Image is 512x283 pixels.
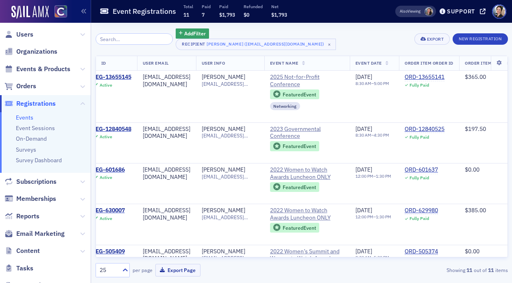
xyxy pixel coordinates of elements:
[143,248,190,262] div: [EMAIL_ADDRESS][DOMAIN_NAME]
[54,5,67,18] img: SailAMX
[202,214,259,220] span: [EMAIL_ADDRESS][DOMAIN_NAME]
[410,135,429,140] div: Fully Paid
[101,60,106,66] span: ID
[355,73,372,81] span: [DATE]
[270,248,344,262] a: 2022 Women’s Summit and Women to Watch Awards
[92,74,131,81] a: REG-13655145
[4,65,70,74] a: Events & Products
[16,124,55,132] a: Event Sessions
[487,266,495,274] strong: 11
[244,4,263,9] p: Refunded
[202,126,245,133] div: [PERSON_NAME]
[465,166,479,173] span: $0.00
[202,255,259,261] span: [EMAIL_ADDRESS][DOMAIN_NAME]
[219,11,235,18] span: $1,793
[92,248,125,255] div: REG-505409
[16,135,47,142] a: On-Demand
[92,207,125,214] div: REG-630007
[4,30,33,39] a: Users
[465,125,486,133] span: $197.50
[202,248,245,255] a: [PERSON_NAME]
[355,81,371,86] time: 8:30 AM
[270,60,298,66] span: Event Name
[16,114,33,121] a: Events
[405,166,438,174] a: ORD-601637
[270,126,344,140] a: 2023 Governmental Conference
[202,166,245,174] a: [PERSON_NAME]
[453,33,508,45] button: New Registration
[270,141,320,151] div: Featured Event
[405,248,438,255] div: ORD-505374
[92,166,125,174] a: REG-601686
[219,4,235,9] p: Paid
[113,7,176,16] h1: Event Registrations
[183,11,189,18] span: 11
[374,255,389,260] time: 5:30 PM
[16,194,56,203] span: Memberships
[283,185,316,189] div: Featured Event
[16,264,33,273] span: Tasks
[465,73,486,81] span: $365.00
[355,133,389,138] div: –
[447,8,475,15] div: Support
[376,214,391,220] time: 1:30 PM
[183,4,193,9] p: Total
[16,177,57,186] span: Subscriptions
[355,132,371,138] time: 8:30 AM
[16,246,40,255] span: Content
[326,41,333,48] span: ×
[16,99,56,108] span: Registrations
[270,102,301,110] div: Networking
[405,74,444,81] div: ORD-13655141
[492,4,506,19] span: Profile
[355,173,373,179] time: 12:00 PM
[49,5,67,19] a: View Homepage
[202,60,225,66] span: User Info
[465,207,486,214] span: $385.00
[355,214,391,220] div: –
[453,35,508,42] a: New Registration
[355,166,372,173] span: [DATE]
[4,194,56,203] a: Memberships
[100,266,118,274] div: 25
[16,146,36,153] a: Surveys
[202,74,245,81] a: [PERSON_NAME]
[425,7,433,16] span: Tiffany Carson
[270,223,320,233] div: Featured Event
[202,207,245,214] a: [PERSON_NAME]
[355,255,389,260] div: –
[155,264,200,276] button: Export Page
[374,132,389,138] time: 4:30 PM
[92,126,131,133] a: REG-12840548
[176,28,209,39] button: AddFilter
[270,166,344,181] span: 2022 Women to Watch Awards Luncheon ONLY
[4,82,36,91] a: Orders
[271,4,287,9] p: Net
[270,74,344,88] a: 2025 Not-for-Profit Conference
[271,11,287,18] span: $1,793
[355,255,371,260] time: 8:30 AM
[355,214,373,220] time: 12:00 PM
[376,266,508,274] div: Showing out of items
[11,6,49,19] img: SailAMX
[405,207,438,214] a: ORD-629980
[16,212,39,221] span: Reports
[176,39,336,50] button: Recipient[PERSON_NAME] ([EMAIL_ADDRESS][DOMAIN_NAME])×
[207,40,324,48] div: [PERSON_NAME] ([EMAIL_ADDRESS][DOMAIN_NAME])
[270,207,344,221] a: 2022 Women to Watch Awards Luncheon ONLY
[182,41,205,47] div: Recipient
[270,89,320,100] div: Featured Event
[4,246,40,255] a: Content
[202,11,205,18] span: 7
